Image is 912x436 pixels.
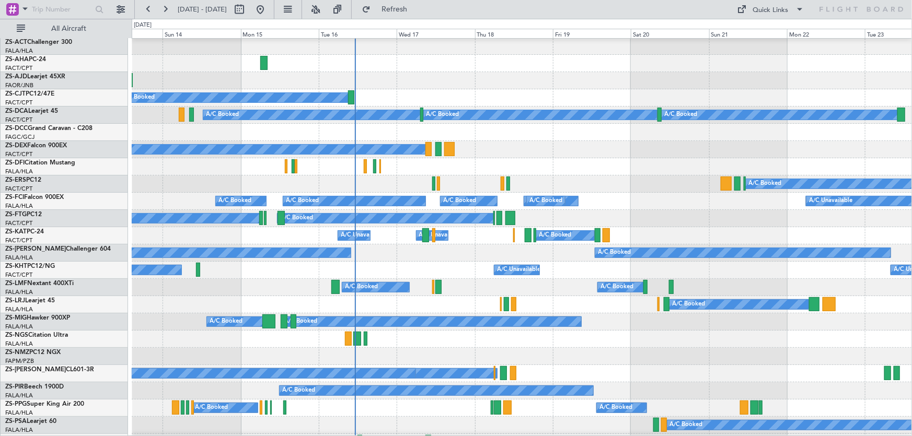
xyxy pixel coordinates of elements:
a: ZS-DCALearjet 45 [5,108,58,114]
div: A/C Booked [122,90,155,105]
div: A/C Booked [529,193,562,209]
span: ZS-PSA [5,418,27,425]
span: ZS-PPG [5,401,27,407]
div: Wed 17 [397,29,475,38]
span: ZS-DCC [5,125,28,132]
a: ZS-PSALearjet 60 [5,418,56,425]
span: ZS-[PERSON_NAME] [5,367,66,373]
a: FALA/HLA [5,254,33,262]
div: A/C Unavailable [497,262,540,278]
a: FAGC/GCJ [5,133,34,141]
a: ZS-KATPC-24 [5,229,44,235]
a: ZS-DEXFalcon 900EX [5,143,67,149]
a: FACT/CPT [5,237,32,244]
span: ZS-ACT [5,39,27,45]
a: ZS-[PERSON_NAME]Challenger 604 [5,246,111,252]
div: A/C Unavailable [419,228,463,243]
div: A/C Booked [286,193,319,209]
div: A/C Unavailable [341,228,384,243]
div: Sun 21 [709,29,787,38]
span: ZS-KAT [5,229,27,235]
a: ZS-CJTPC12/47E [5,91,54,97]
span: ZS-NGS [5,332,28,338]
span: ZS-DFI [5,160,25,166]
span: ZS-KHT [5,263,27,269]
a: FACT/CPT [5,271,32,279]
span: ZS-LRJ [5,298,25,304]
input: Trip Number [32,2,92,17]
span: ZS-FTG [5,211,27,218]
span: ZS-FCI [5,194,24,201]
a: ZS-LRJLearjet 45 [5,298,55,304]
a: ZS-ACTChallenger 300 [5,39,72,45]
div: [DATE] [134,21,152,30]
a: FALA/HLA [5,168,33,175]
button: Quick Links [732,1,810,18]
div: A/C Booked [218,193,251,209]
div: A/C Booked [670,417,703,433]
span: ZS-CJT [5,91,26,97]
a: ZS-PIRBeech 1900D [5,384,64,390]
div: Mon 15 [241,29,319,38]
div: A/C Booked [664,107,697,123]
a: FALA/HLA [5,323,33,331]
span: Refresh [373,6,417,13]
div: A/C Booked [210,314,243,329]
a: ZS-KHTPC12/NG [5,263,55,269]
div: Sun 14 [163,29,240,38]
div: A/C Unavailable [809,193,852,209]
span: ZS-[PERSON_NAME] [5,246,66,252]
a: FALA/HLA [5,47,33,55]
a: ZS-DCCGrand Caravan - C208 [5,125,93,132]
a: ZS-NMZPC12 NGX [5,349,61,356]
a: ZS-ERSPC12 [5,177,41,183]
a: ZS-[PERSON_NAME]CL601-3R [5,367,94,373]
div: Tue 16 [319,29,397,38]
a: FALA/HLA [5,340,33,348]
span: ZS-NMZ [5,349,29,356]
a: FAPM/PZB [5,357,34,365]
div: Thu 18 [475,29,553,38]
span: ZS-DCA [5,108,28,114]
a: ZS-FCIFalcon 900EX [5,194,64,201]
button: Refresh [357,1,420,18]
div: Mon 22 [787,29,865,38]
div: A/C Booked [601,279,633,295]
div: A/C Booked [599,400,632,416]
div: A/C Booked [195,400,228,416]
span: ZS-MIG [5,315,27,321]
a: ZS-MIGHawker 900XP [5,315,70,321]
a: FACT/CPT [5,219,32,227]
span: ZS-ERS [5,177,26,183]
a: ZS-PPGSuper King Air 200 [5,401,84,407]
a: FAOR/JNB [5,81,33,89]
div: A/C Booked [282,383,315,398]
div: A/C Booked [206,107,239,123]
div: A/C Booked [280,210,313,226]
span: [DATE] - [DATE] [178,5,227,14]
div: Sat 20 [631,29,709,38]
a: ZS-FTGPC12 [5,211,42,218]
span: ZS-LMF [5,280,27,287]
a: FALA/HLA [5,202,33,210]
div: A/C Booked [598,245,631,261]
span: ZS-AHA [5,56,29,63]
div: A/C Booked [284,314,317,329]
a: FACT/CPT [5,64,32,72]
a: FACT/CPT [5,99,32,107]
a: FALA/HLA [5,409,33,417]
div: A/C Booked [345,279,378,295]
div: A/C Booked [426,107,459,123]
div: Quick Links [753,5,789,16]
div: A/C Booked [443,193,476,209]
a: FALA/HLA [5,392,33,399]
a: FACT/CPT [5,185,32,193]
div: A/C Booked [748,176,781,192]
a: ZS-DFICitation Mustang [5,160,75,166]
a: ZS-LMFNextant 400XTi [5,280,74,287]
a: ZS-NGSCitation Ultra [5,332,68,338]
a: ZS-AHAPC-24 [5,56,46,63]
a: FALA/HLA [5,288,33,296]
div: A/C Booked [672,297,705,312]
a: FACT/CPT [5,150,32,158]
